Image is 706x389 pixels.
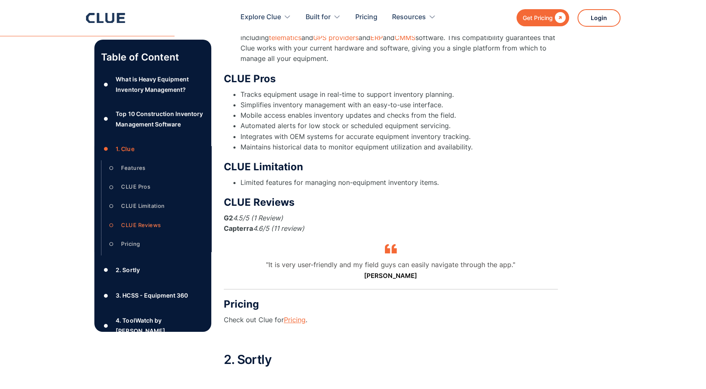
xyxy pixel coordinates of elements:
a: Pricing [355,4,377,30]
div: Explore Clue [240,4,291,30]
a: GPS providers [313,33,359,42]
strong: CLUE Pros [224,73,276,85]
div: What is Heavy Equipment Inventory Management? [116,74,204,95]
li: Clue works with over 70 systems including and and and software. This compatibility guarantees tha... [240,22,558,64]
div: Features [121,163,145,173]
div: Built for [306,4,331,30]
a: ●2. Sortly [101,264,205,276]
div: Pricing [121,239,140,249]
a: ○CLUE Pros [106,181,198,193]
strong: CLUE Limitation [224,161,303,173]
div: ● [101,319,111,332]
div: CLUE Pros [121,182,150,192]
div: 4. ToolWatch by [PERSON_NAME] [116,315,204,336]
div: ● [101,264,111,276]
a: ○Pricing [106,238,198,250]
strong: Capterra [224,224,253,232]
a: ●What is Heavy Equipment Inventory Management? [101,74,205,95]
strong: G2 [224,214,233,222]
div: ○ [106,200,116,212]
em: 4.5/5 (1 Review) [233,214,283,222]
em: 4.6/5 (11 review) [253,224,304,232]
h3: CLUE Reviews [224,196,558,209]
a: ○Features [106,162,198,174]
p: [PERSON_NAME] [224,271,558,280]
div: 1. Clue [116,144,134,154]
a: Login [577,9,620,27]
h3: Pricing [224,298,558,311]
a: ●3. HCSS - Equipment 360 [101,289,205,302]
div: ○ [106,238,116,250]
a: ○CLUE Reviews [106,219,198,231]
p: ‍ [224,334,558,344]
a: CMMS [395,33,415,42]
blockquote: "It is very user-friendly and my field guys can easily navigate through the app." [224,260,558,290]
div: Explore Clue [240,4,281,30]
div: 2. Sortly [116,265,139,275]
div: ● [101,289,111,302]
div: CLUE Limitation [121,201,164,211]
li: Limited features for managing non-equipment inventory items. [240,177,558,188]
li: Mobile access enables inventory updates and checks from the field. [240,110,558,121]
div: Resources [392,4,436,30]
a: ●1. Clue [101,143,205,155]
a: Get Pricing [516,9,569,26]
p: Table of Content [101,51,205,64]
div: ○ [106,181,116,193]
div: ○ [106,219,116,231]
li: Automated alerts for low stock or scheduled equipment servicing. [240,121,558,131]
a: ●Top 10 Construction Inventory Management Software [101,109,205,129]
div:  [553,13,566,23]
li: Simplifies inventory management with an easy-to-use interface. [240,100,558,110]
a: ●4. ToolWatch by [PERSON_NAME] [101,315,205,336]
div: 3. HCSS - Equipment 360 [116,290,187,301]
div: ● [101,113,111,125]
a: ERP [370,33,383,42]
li: Integrates with OEM systems for accurate equipment inventory tracking. [240,131,558,142]
a: telematics [269,33,301,42]
div: Top 10 Construction Inventory Management Software [116,109,204,129]
div: ● [101,78,111,91]
div: Resources [392,4,426,30]
a: Pricing [284,316,306,324]
div: Built for [306,4,341,30]
li: Tracks equipment usage in real-time to support inventory planning. [240,89,558,100]
div: ○ [106,162,116,174]
div: Get Pricing [523,13,553,23]
div: ● [101,143,111,155]
p: Check out Clue for . [224,315,558,325]
li: Maintains historical data to monitor equipment utilization and availability. [240,142,558,152]
a: ○CLUE Limitation [106,200,198,212]
div: CLUE Reviews [121,220,161,230]
h2: 2. Sortly [224,353,558,366]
